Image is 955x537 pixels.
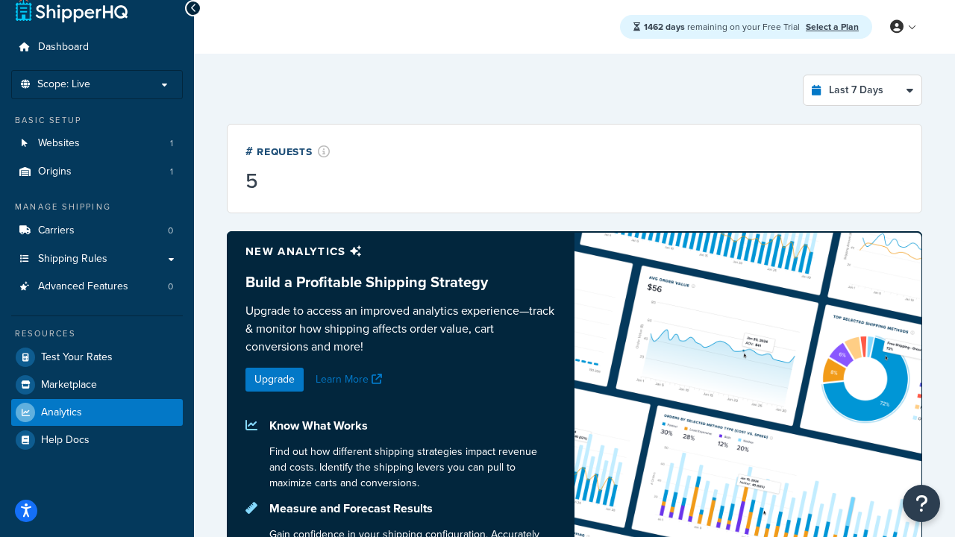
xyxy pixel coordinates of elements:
span: Origins [38,166,72,178]
a: Dashboard [11,34,183,61]
span: Advanced Features [38,280,128,293]
p: New analytics [245,241,557,262]
a: Carriers0 [11,217,183,245]
h3: Build a Profitable Shipping Strategy [245,274,557,290]
p: Measure and Forecast Results [269,498,557,519]
strong: 1462 days [644,20,685,34]
div: Manage Shipping [11,201,183,213]
a: Upgrade [245,368,304,392]
span: Test Your Rates [41,351,113,364]
li: Origins [11,158,183,186]
div: # Requests [245,142,331,160]
li: Advanced Features [11,273,183,301]
span: Help Docs [41,434,90,447]
div: Resources [11,327,183,340]
a: Test Your Rates [11,344,183,371]
p: Upgrade to access an improved analytics experience—track & monitor how shipping affects order val... [245,302,557,356]
a: Marketplace [11,371,183,398]
span: 1 [170,166,173,178]
div: Basic Setup [11,114,183,127]
span: Websites [38,137,80,150]
span: 0 [168,280,173,293]
a: Learn More [316,371,386,387]
span: Marketplace [41,379,97,392]
span: remaining on your Free Trial [644,20,802,34]
span: 0 [168,224,173,237]
span: Scope: Live [37,78,90,91]
span: Analytics [41,406,82,419]
button: Open Resource Center [903,485,940,522]
a: Analytics [11,399,183,426]
li: Websites [11,130,183,157]
a: Help Docs [11,427,183,453]
div: 5 [245,171,331,192]
span: Dashboard [38,41,89,54]
span: Carriers [38,224,75,237]
p: Find out how different shipping strategies impact revenue and costs. Identify the shipping levers... [269,444,557,491]
span: Shipping Rules [38,253,107,266]
a: Shipping Rules [11,245,183,273]
a: Advanced Features0 [11,273,183,301]
li: Carriers [11,217,183,245]
span: 1 [170,137,173,150]
a: Websites1 [11,130,183,157]
a: Origins1 [11,158,183,186]
a: Select a Plan [806,20,859,34]
p: Know What Works [269,415,557,436]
